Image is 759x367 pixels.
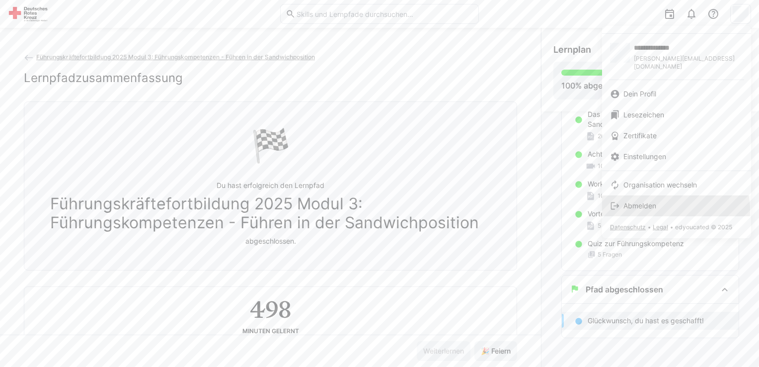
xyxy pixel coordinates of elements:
[623,89,656,99] span: Dein Profil
[623,131,657,141] span: Zertifikate
[648,223,651,231] span: •
[670,223,673,231] span: •
[610,223,646,231] span: Datenschutz
[623,180,697,190] span: Organisation wechseln
[623,201,656,211] span: Abmelden
[675,223,732,231] span: edyoucated © 2025
[623,152,666,162] span: Einstellungen
[653,223,668,231] span: Legal
[623,110,664,120] span: Lesezeichen
[634,55,743,71] span: [PERSON_NAME][EMAIL_ADDRESS][DOMAIN_NAME]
